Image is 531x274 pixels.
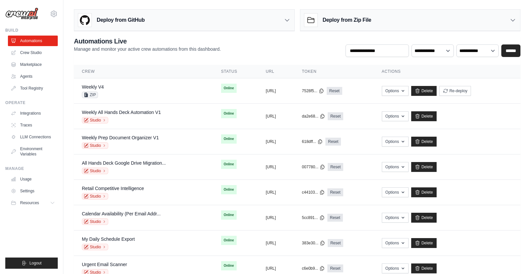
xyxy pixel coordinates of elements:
a: Studio [82,117,108,123]
button: Options [382,111,409,121]
a: Retail Competitive Intelligence [82,186,144,191]
button: 618dff... [302,139,323,144]
a: Delete [411,187,437,197]
span: Online [221,109,237,118]
h2: Automations Live [74,37,221,46]
a: Agents [8,71,58,82]
a: Studio [82,193,108,200]
a: Reset [327,214,343,222]
div: Build [5,28,58,33]
span: Resources [20,200,39,205]
img: Logo [5,8,38,20]
span: Online [221,84,237,93]
a: Reset [327,264,343,272]
a: Reset [325,138,341,146]
a: Studio [82,218,108,225]
button: Options [382,187,409,197]
a: Reset [328,112,343,120]
a: Delete [411,213,437,223]
a: Marketplace [8,59,58,70]
span: Online [221,261,237,270]
a: Urgent Email Scanner [82,262,127,267]
img: GitHub Logo [78,14,91,27]
button: 5cc891... [302,215,325,220]
a: Weekly Prep Document Organizer V1 [82,135,159,140]
button: 383e30... [302,240,325,246]
button: 007780... [302,164,325,170]
span: Online [221,236,237,245]
a: Studio [82,244,108,250]
h3: Deploy from GitHub [97,16,145,24]
a: Calendar Availability (Per Email Addr... [82,211,161,216]
button: Options [382,86,409,96]
div: Operate [5,100,58,105]
button: Logout [5,258,58,269]
span: Online [221,185,237,194]
button: Resources [8,198,58,208]
th: Actions [374,65,520,78]
a: All Hands Deck Google Drive Migration... [82,160,166,166]
button: 7528f5... [302,88,324,94]
a: Reset [328,239,343,247]
a: LLM Connections [8,132,58,142]
button: Re-deploy [439,86,471,96]
div: Manage [5,166,58,171]
a: Delete [411,162,437,172]
a: Integrations [8,108,58,119]
a: Studio [82,168,108,174]
a: Delete [411,238,437,248]
a: Delete [411,111,437,121]
span: Online [221,210,237,220]
th: Crew [74,65,213,78]
a: Reset [328,163,343,171]
a: Settings [8,186,58,196]
button: Options [382,238,409,248]
th: Status [213,65,258,78]
a: Tool Registry [8,83,58,94]
p: Manage and monitor your active crew automations from this dashboard. [74,46,221,52]
th: Token [294,65,374,78]
a: Reset [327,87,342,95]
span: Logout [29,260,42,266]
a: Weekly All Hands Deck Automation V1 [82,110,161,115]
a: My Daily Schedule Export [82,236,135,242]
button: Options [382,263,409,273]
button: Options [382,213,409,223]
a: Traces [8,120,58,130]
a: Weekly V4 [82,84,104,90]
a: Environment Variables [8,144,58,159]
span: Online [221,134,237,144]
a: Delete [411,137,437,147]
a: Delete [411,86,437,96]
button: Options [382,137,409,147]
span: Online [221,160,237,169]
a: Reset [327,188,343,196]
h3: Deploy from Zip File [323,16,371,24]
button: c44103... [302,190,325,195]
a: Crew Studio [8,47,58,58]
th: URL [258,65,294,78]
button: c6e0b9... [302,266,325,271]
a: Studio [82,142,108,149]
a: Delete [411,263,437,273]
button: Options [382,162,409,172]
span: ZIP [82,92,98,98]
button: da2e68... [302,114,325,119]
a: Automations [8,36,58,46]
a: Usage [8,174,58,184]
